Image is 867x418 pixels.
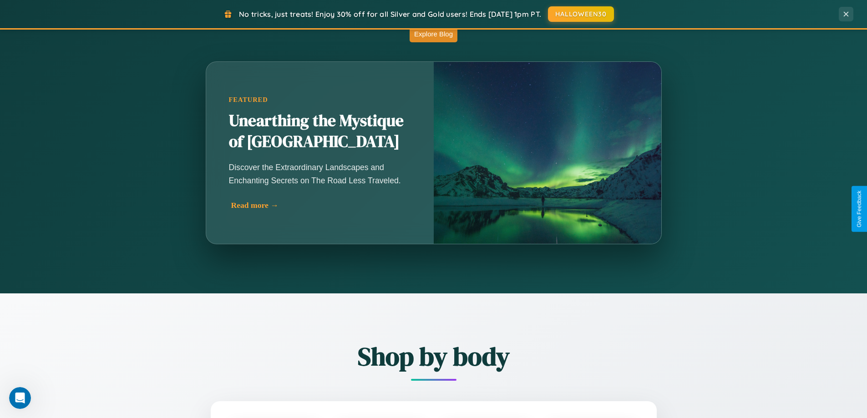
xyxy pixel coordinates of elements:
[9,387,31,409] iframe: Intercom live chat
[231,201,413,210] div: Read more →
[229,96,411,104] div: Featured
[856,191,862,227] div: Give Feedback
[161,339,707,374] h2: Shop by body
[229,111,411,152] h2: Unearthing the Mystique of [GEOGRAPHIC_DATA]
[548,6,614,22] button: HALLOWEEN30
[410,25,457,42] button: Explore Blog
[239,10,541,19] span: No tricks, just treats! Enjoy 30% off for all Silver and Gold users! Ends [DATE] 1pm PT.
[229,161,411,186] p: Discover the Extraordinary Landscapes and Enchanting Secrets on The Road Less Traveled.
